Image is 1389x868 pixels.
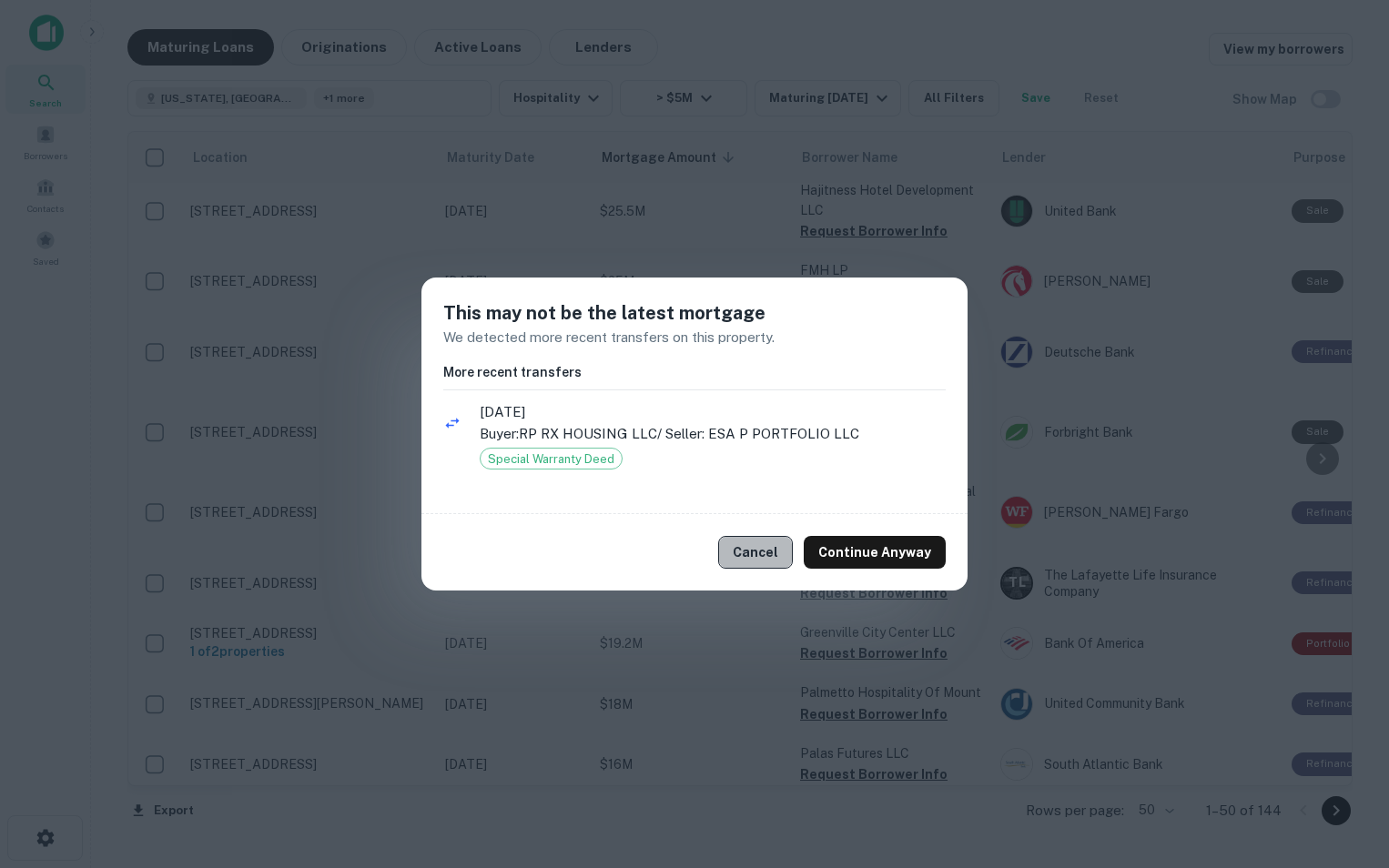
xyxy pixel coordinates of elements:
p: Buyer: RP RX HOUSING LLC / Seller: ESA P PORTFOLIO LLC [480,423,946,445]
iframe: Chat Widget [1298,722,1389,810]
span: Special Warranty Deed [481,450,622,469]
div: Special Warranty Deed [480,448,623,469]
span: [DATE] [480,401,946,423]
h5: This may not be the latest mortgage [443,299,946,327]
h6: More recent transfers [443,362,946,382]
button: Cancel [718,536,793,569]
button: Continue Anyway [804,536,946,569]
p: We detected more recent transfers on this property. [443,327,946,348]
